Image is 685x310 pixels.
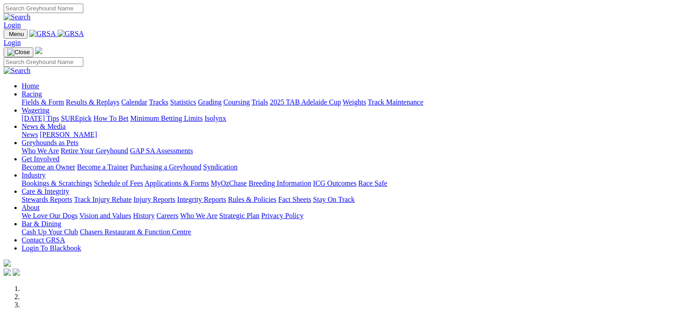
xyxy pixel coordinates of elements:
[211,179,247,187] a: MyOzChase
[278,196,311,203] a: Fact Sheets
[261,212,304,219] a: Privacy Policy
[130,163,201,171] a: Purchasing a Greyhound
[22,123,66,130] a: News & Media
[22,163,75,171] a: Become an Owner
[198,98,222,106] a: Grading
[22,196,681,204] div: Care & Integrity
[249,179,311,187] a: Breeding Information
[228,196,277,203] a: Rules & Policies
[313,179,356,187] a: ICG Outcomes
[22,98,681,106] div: Racing
[22,114,681,123] div: Wagering
[61,147,128,155] a: Retire Your Greyhound
[313,196,354,203] a: Stay On Track
[121,98,147,106] a: Calendar
[343,98,366,106] a: Weights
[22,82,39,90] a: Home
[22,212,77,219] a: We Love Our Dogs
[180,212,218,219] a: Who We Are
[66,98,119,106] a: Results & Replays
[145,179,209,187] a: Applications & Forms
[22,139,78,146] a: Greyhounds as Pets
[156,212,178,219] a: Careers
[133,212,154,219] a: History
[22,147,681,155] div: Greyhounds as Pets
[77,163,128,171] a: Become a Trainer
[58,30,84,38] img: GRSA
[133,196,175,203] a: Injury Reports
[4,57,83,67] input: Search
[22,90,42,98] a: Racing
[22,98,64,106] a: Fields & Form
[4,29,27,39] button: Toggle navigation
[270,98,341,106] a: 2025 TAB Adelaide Cup
[22,155,59,163] a: Get Involved
[79,212,131,219] a: Vision and Values
[22,131,681,139] div: News & Media
[203,163,237,171] a: Syndication
[4,67,31,75] img: Search
[4,4,83,13] input: Search
[61,114,91,122] a: SUREpick
[22,220,61,228] a: Bar & Dining
[358,179,387,187] a: Race Safe
[130,147,193,155] a: GAP SA Assessments
[130,114,203,122] a: Minimum Betting Limits
[40,131,97,138] a: [PERSON_NAME]
[4,39,21,46] a: Login
[22,236,65,244] a: Contact GRSA
[149,98,168,106] a: Tracks
[4,21,21,29] a: Login
[22,196,72,203] a: Stewards Reports
[22,163,681,171] div: Get Involved
[223,98,250,106] a: Coursing
[204,114,226,122] a: Isolynx
[368,98,423,106] a: Track Maintenance
[22,171,45,179] a: Industry
[74,196,132,203] a: Track Injury Rebate
[22,114,59,122] a: [DATE] Tips
[22,212,681,220] div: About
[177,196,226,203] a: Integrity Reports
[4,13,31,21] img: Search
[22,228,681,236] div: Bar & Dining
[22,147,59,155] a: Who We Are
[22,179,681,187] div: Industry
[22,179,92,187] a: Bookings & Scratchings
[80,228,191,236] a: Chasers Restaurant & Function Centre
[4,47,33,57] button: Toggle navigation
[94,114,129,122] a: How To Bet
[4,269,11,276] img: facebook.svg
[13,269,20,276] img: twitter.svg
[22,244,81,252] a: Login To Blackbook
[22,131,38,138] a: News
[22,204,40,211] a: About
[22,106,50,114] a: Wagering
[22,187,69,195] a: Care & Integrity
[170,98,196,106] a: Statistics
[35,47,42,54] img: logo-grsa-white.png
[219,212,259,219] a: Strategic Plan
[29,30,56,38] img: GRSA
[94,179,143,187] a: Schedule of Fees
[4,260,11,267] img: logo-grsa-white.png
[9,31,24,37] span: Menu
[7,49,30,56] img: Close
[251,98,268,106] a: Trials
[22,228,78,236] a: Cash Up Your Club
